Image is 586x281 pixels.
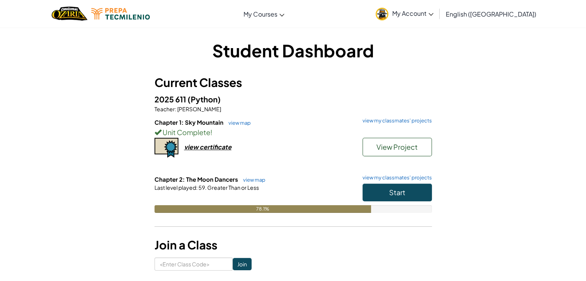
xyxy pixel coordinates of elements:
span: Teacher [154,105,175,112]
input: <Enter Class Code> [154,258,233,271]
button: View Project [363,138,432,156]
span: View Project [376,142,418,151]
a: view my classmates' projects [359,175,432,180]
a: view map [225,120,251,126]
span: [PERSON_NAME] [176,105,221,112]
a: view map [239,177,265,183]
span: 2025 611 [154,94,188,104]
div: 78.1% [154,205,371,213]
span: Start [389,188,405,197]
a: English ([GEOGRAPHIC_DATA]) [442,3,540,24]
img: avatar [376,8,388,20]
img: certificate-icon.png [154,138,178,158]
div: view certificate [184,143,232,151]
h1: Student Dashboard [154,38,432,62]
span: My Account [392,9,433,17]
a: My Courses [240,3,288,24]
span: Last level played [154,184,196,191]
a: My Account [372,2,437,26]
a: view certificate [154,143,232,151]
a: Ozaria by CodeCombat logo [52,6,87,22]
h3: Join a Class [154,236,432,254]
span: ! [210,128,212,137]
button: Start [363,184,432,201]
a: view my classmates' projects [359,118,432,123]
span: Chapter 2: The Moon Dancers [154,176,239,183]
span: Greater Than or Less [207,184,259,191]
input: Join [233,258,252,270]
span: : [196,184,198,191]
span: Chapter 1: Sky Mountain [154,119,225,126]
img: Home [52,6,87,22]
h3: Current Classes [154,74,432,91]
span: (Python) [188,94,221,104]
span: My Courses [243,10,277,18]
span: English ([GEOGRAPHIC_DATA]) [446,10,536,18]
span: : [175,105,176,112]
span: Unit Complete [161,128,210,137]
img: Tecmilenio logo [91,8,150,20]
span: 59. [198,184,207,191]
